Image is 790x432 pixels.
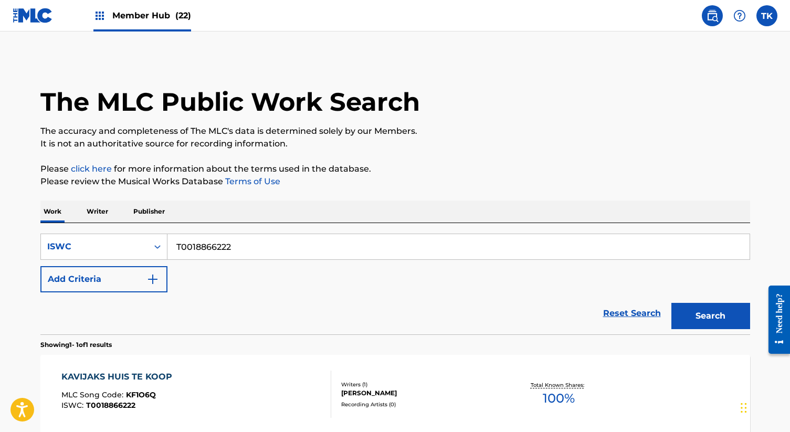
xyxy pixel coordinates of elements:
a: Public Search [702,5,723,26]
span: 100 % [543,389,575,408]
div: KAVIJAKS HUIS TE KOOP [61,371,177,383]
p: The accuracy and completeness of The MLC's data is determined solely by our Members. [40,125,750,138]
form: Search Form [40,234,750,334]
p: Please for more information about the terms used in the database. [40,163,750,175]
div: Help [729,5,750,26]
img: MLC Logo [13,8,53,23]
p: Please review the Musical Works Database [40,175,750,188]
span: MLC Song Code : [61,390,126,399]
p: Work [40,201,65,223]
div: Recording Artists ( 0 ) [341,401,500,408]
iframe: Chat Widget [738,382,790,432]
a: Reset Search [598,302,666,325]
img: help [733,9,746,22]
a: Terms of Use [223,176,280,186]
a: click here [71,164,112,174]
img: Top Rightsholders [93,9,106,22]
img: search [706,9,719,22]
div: [PERSON_NAME] [341,388,500,398]
p: Total Known Shares: [531,381,587,389]
div: Writers ( 1 ) [341,381,500,388]
div: Drag [741,392,747,424]
div: User Menu [756,5,777,26]
iframe: Resource Center [761,278,790,362]
p: It is not an authoritative source for recording information. [40,138,750,150]
p: Writer [83,201,111,223]
span: KF1O6Q [126,390,156,399]
h1: The MLC Public Work Search [40,86,420,118]
button: Add Criteria [40,266,167,292]
p: Showing 1 - 1 of 1 results [40,340,112,350]
div: ISWC [47,240,142,253]
span: (22) [175,10,191,20]
img: 9d2ae6d4665cec9f34b9.svg [146,273,159,286]
span: ISWC : [61,401,86,410]
span: T0018866222 [86,401,135,410]
span: Member Hub [112,9,191,22]
p: Publisher [130,201,168,223]
button: Search [671,303,750,329]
